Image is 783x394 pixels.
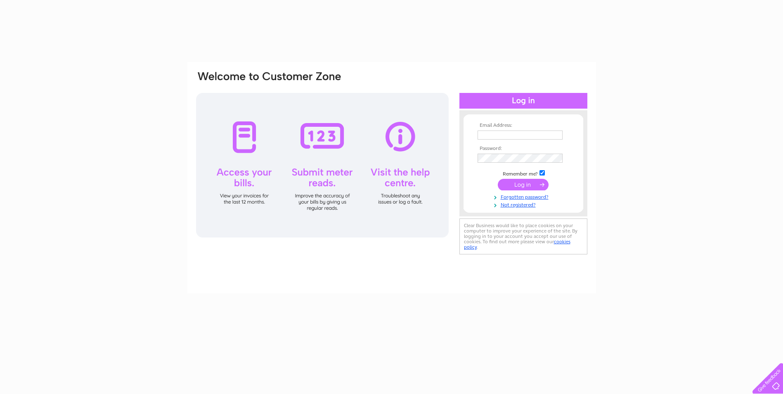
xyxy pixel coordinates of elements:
[464,239,570,250] a: cookies policy
[478,192,571,200] a: Forgotten password?
[478,200,571,208] a: Not registered?
[475,169,571,177] td: Remember me?
[459,218,587,254] div: Clear Business would like to place cookies on your computer to improve your experience of the sit...
[475,146,571,152] th: Password:
[498,179,549,190] input: Submit
[475,123,571,128] th: Email Address:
